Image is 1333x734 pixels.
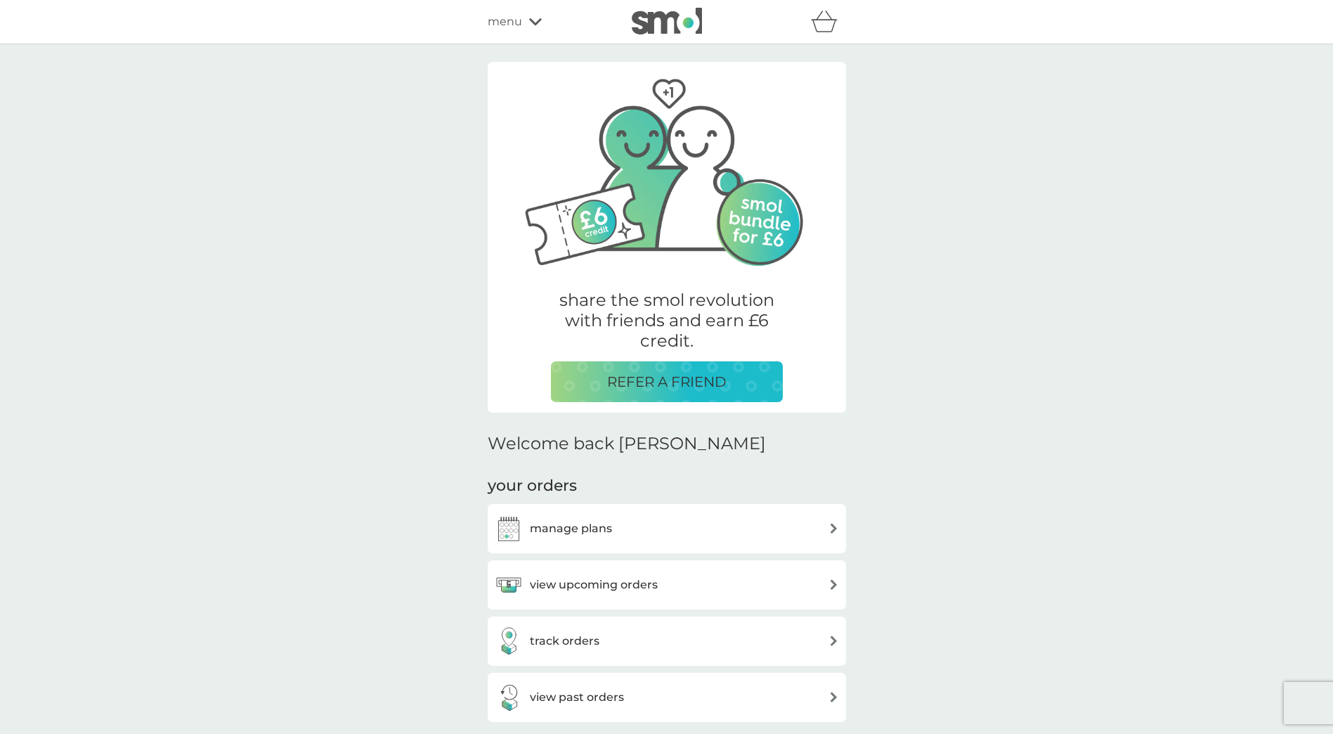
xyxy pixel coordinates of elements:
[811,8,846,36] div: basket
[632,8,702,34] img: smol
[551,290,783,351] p: share the smol revolution with friends and earn £6 credit.
[530,576,658,594] h3: view upcoming orders
[488,13,522,31] span: menu
[828,523,839,534] img: arrow right
[551,361,783,402] button: REFER A FRIEND
[509,62,825,273] img: Two friends, one with their arm around the other.
[828,636,839,646] img: arrow right
[488,434,766,454] h2: Welcome back [PERSON_NAME]
[828,692,839,702] img: arrow right
[828,579,839,590] img: arrow right
[530,688,624,707] h3: view past orders
[607,371,727,393] p: REFER A FRIEND
[488,475,577,497] h3: your orders
[488,64,846,413] a: Two friends, one with their arm around the other.share the smol revolution with friends and earn ...
[530,520,612,538] h3: manage plans
[530,632,599,650] h3: track orders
